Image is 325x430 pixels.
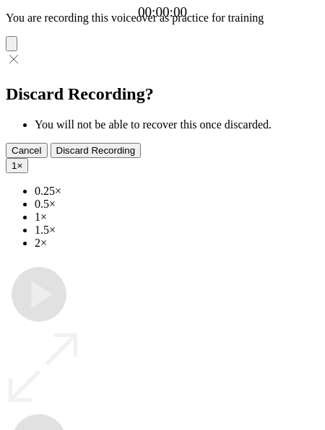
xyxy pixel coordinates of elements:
h2: Discard Recording? [6,84,319,104]
li: 1.5× [35,224,319,237]
button: 1× [6,158,28,173]
li: 0.25× [35,185,319,198]
a: 00:00:00 [138,4,187,20]
li: 1× [35,211,319,224]
li: You will not be able to recover this once discarded. [35,118,319,131]
button: Discard Recording [51,143,142,158]
li: 0.5× [35,198,319,211]
p: You are recording this voiceover as practice for training [6,12,319,25]
li: 2× [35,237,319,250]
button: Cancel [6,143,48,158]
span: 1 [12,160,17,171]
